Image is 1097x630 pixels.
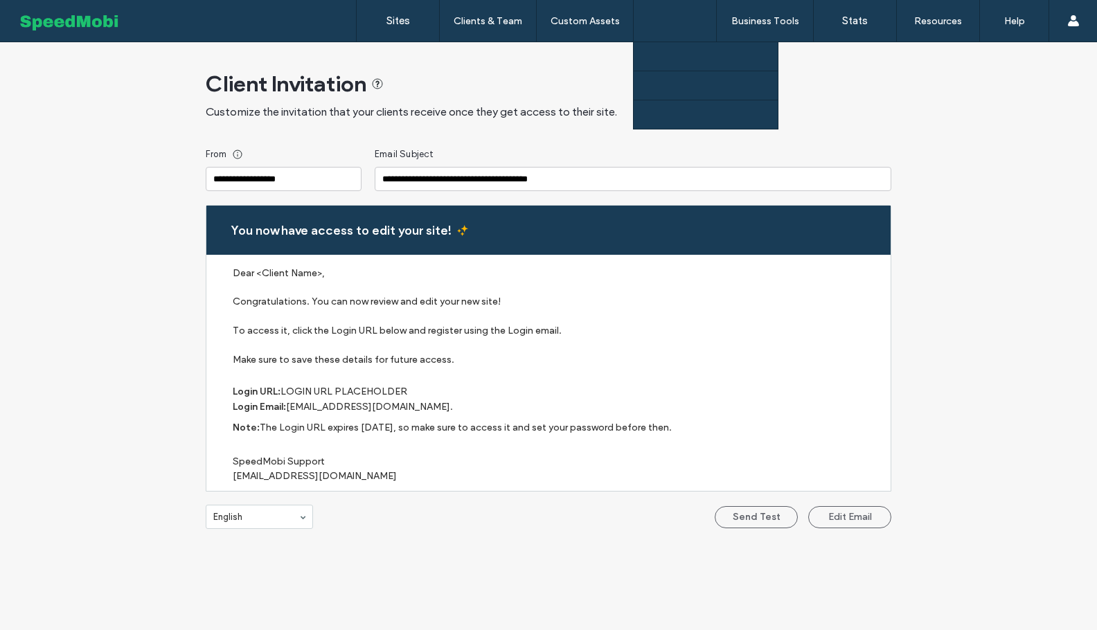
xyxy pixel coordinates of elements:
label: Resources [914,15,962,27]
label: Dear <Client Name>, [233,267,877,279]
label: Clients & Team [454,15,522,27]
label: Sites [386,15,410,27]
label: The Login URL expires [DATE], so make sure to access it and set your password before then. [260,422,672,433]
button: Send Test [715,506,798,528]
label: Note: [233,422,260,433]
a: Client Invitation [644,100,778,129]
label: Business Tools [731,15,799,27]
label: Custom Branding [644,80,717,91]
label: Custom Assets [551,15,620,27]
label: Login Email: [233,401,286,413]
span: From [206,147,226,161]
label: [EMAIL_ADDRESS][DOMAIN_NAME]. [286,401,453,413]
label: You now have access to edit your site! [231,223,451,238]
label: LOGIN URL PLACEHOLDER [280,386,407,397]
span: Email Subject [375,147,434,161]
div: English [206,505,313,529]
label: Stats [842,15,868,27]
button: Edit Email [808,506,891,528]
label: Help [1004,15,1025,27]
a: Custom Domain [644,42,778,71]
label: Login URL: [233,386,280,397]
label: Client Invitation [644,109,710,120]
span: Client Invitation [206,70,366,98]
span: Customize the invitation that your clients receive once they get access to their site. [206,105,617,120]
label: Congratulations. You can now review and edit your new site! To access it, click the Login URL bel... [233,294,877,367]
span: Help [32,10,60,22]
label: SpeedMobi Support [EMAIL_ADDRESS][DOMAIN_NAME] [233,435,877,502]
label: White Label [649,15,702,27]
a: Custom Branding [644,71,778,100]
label: Custom Domain [644,51,711,62]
